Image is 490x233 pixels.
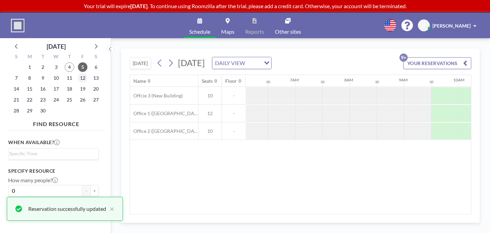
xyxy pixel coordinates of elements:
[47,42,66,51] div: [DATE]
[247,59,260,67] input: Search for option
[8,177,58,184] label: How many people?
[51,84,61,94] span: Wednesday, September 17, 2025
[375,80,379,84] div: 30
[266,80,270,84] div: 30
[178,58,205,68] span: [DATE]
[240,13,269,38] a: Reports
[198,93,222,99] span: 10
[432,23,471,29] span: [PERSON_NAME]
[321,80,325,84] div: 30
[275,29,301,34] span: Other sites
[399,53,408,62] p: 9+
[130,57,151,69] button: [DATE]
[403,57,471,69] button: YOUR RESERVATIONS9+
[11,19,24,32] img: organization-logo
[399,77,408,82] div: 9AM
[9,150,95,157] input: Search for option
[421,22,426,29] span: JP
[214,59,246,67] span: DAILY VIEW
[290,77,299,82] div: 7AM
[78,95,87,105] span: Friday, September 26, 2025
[269,13,307,38] a: Other sites
[25,62,34,72] span: Monday, September 1, 2025
[38,73,48,83] span: Tuesday, September 9, 2025
[65,95,74,105] span: Thursday, September 25, 2025
[89,53,102,62] div: S
[429,80,434,84] div: 30
[82,185,91,197] button: -
[106,205,114,213] button: close
[198,128,222,134] span: 10
[130,3,148,9] b: [DATE]
[76,53,89,62] div: F
[12,84,21,94] span: Sunday, September 14, 2025
[91,73,101,83] span: Saturday, September 13, 2025
[12,95,21,105] span: Sunday, September 21, 2025
[36,53,50,62] div: T
[51,62,61,72] span: Wednesday, September 3, 2025
[63,53,76,62] div: T
[78,62,87,72] span: Friday, September 5, 2025
[216,13,240,38] a: Maps
[91,62,101,72] span: Saturday, September 6, 2025
[130,128,198,134] span: Office 2 ([GEOGRAPHIC_DATA])
[91,84,101,94] span: Saturday, September 20, 2025
[222,128,246,134] span: -
[38,95,48,105] span: Tuesday, September 23, 2025
[133,78,146,84] div: Name
[25,73,34,83] span: Monday, September 8, 2025
[50,53,63,62] div: W
[245,29,264,34] span: Reports
[28,205,106,213] div: Reservation successfully updated
[212,57,271,69] div: Search for option
[184,13,216,38] a: Schedule
[65,62,74,72] span: Thursday, September 4, 2025
[130,93,183,99] span: Offcie 3 (New Building)
[222,110,246,117] span: -
[65,84,74,94] span: Thursday, September 18, 2025
[453,77,464,82] div: 10AM
[38,84,48,94] span: Tuesday, September 16, 2025
[91,95,101,105] span: Saturday, September 27, 2025
[91,185,99,197] button: +
[25,95,34,105] span: Monday, September 22, 2025
[23,53,36,62] div: M
[222,93,246,99] span: -
[78,73,87,83] span: Friday, September 12, 2025
[344,77,353,82] div: 8AM
[12,73,21,83] span: Sunday, September 7, 2025
[51,95,61,105] span: Wednesday, September 24, 2025
[8,118,104,127] h4: FIND RESOURCE
[65,73,74,83] span: Thursday, September 11, 2025
[130,110,198,117] span: Office 1 ([GEOGRAPHIC_DATA])
[51,73,61,83] span: Wednesday, September 10, 2025
[78,84,87,94] span: Friday, September 19, 2025
[38,62,48,72] span: Tuesday, September 2, 2025
[9,149,98,159] div: Search for option
[12,106,21,115] span: Sunday, September 28, 2025
[202,78,213,84] div: Seats
[10,53,23,62] div: S
[221,29,234,34] span: Maps
[38,106,48,115] span: Tuesday, September 30, 2025
[25,106,34,115] span: Monday, September 29, 2025
[225,78,237,84] div: Floor
[189,29,210,34] span: Schedule
[25,84,34,94] span: Monday, September 15, 2025
[8,168,99,174] h3: Specify resource
[198,110,222,117] span: 12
